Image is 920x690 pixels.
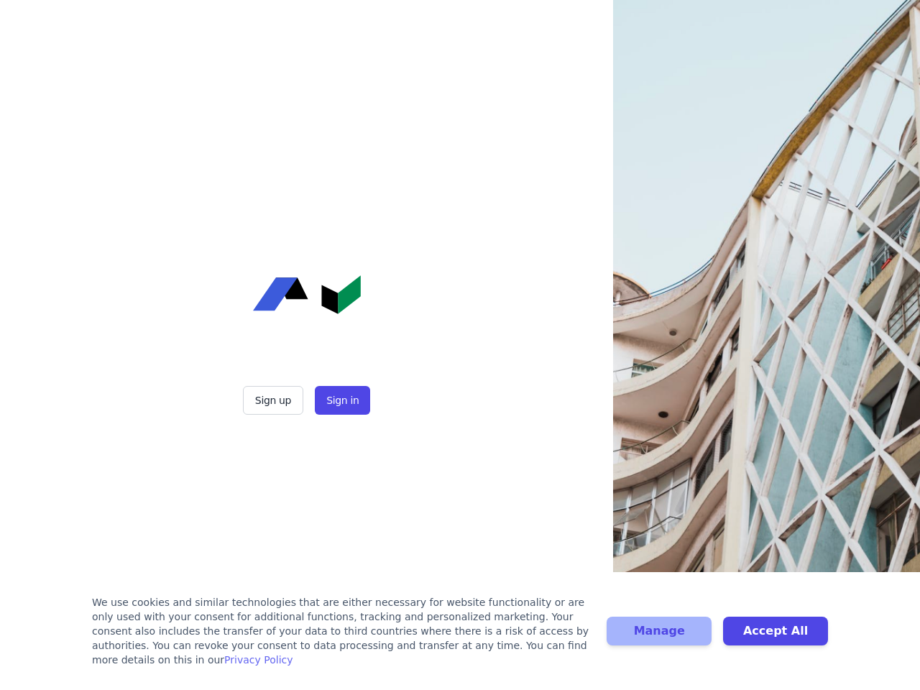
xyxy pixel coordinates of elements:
button: Manage [607,617,712,645]
div: We use cookies and similar technologies that are either necessary for website functionality or ar... [92,595,589,667]
button: Sign up [243,386,303,415]
a: Privacy Policy [224,654,293,666]
img: Concular [253,275,361,314]
button: Sign in [315,386,370,415]
button: Accept All [723,617,828,645]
